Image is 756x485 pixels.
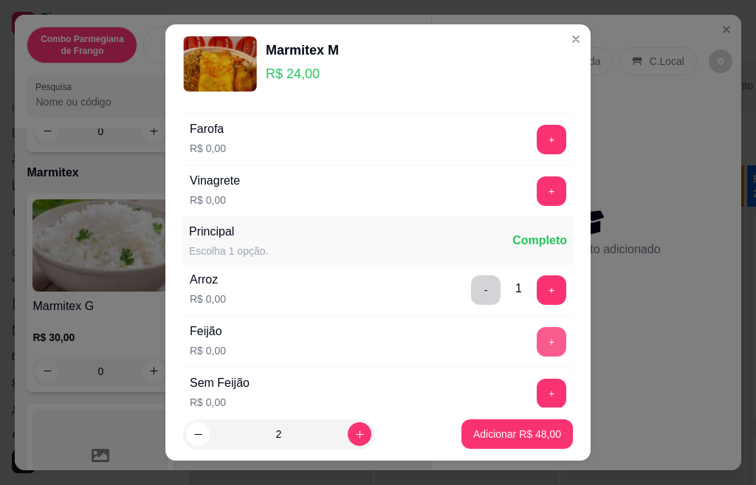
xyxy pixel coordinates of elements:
[189,223,268,241] div: Principal
[183,36,257,92] img: product-image
[266,63,339,84] p: R$ 24,00
[190,271,226,289] div: Arroz
[348,422,371,446] button: increase-product-quantity
[190,395,250,410] p: R$ 0,00
[190,193,240,207] p: R$ 0,00
[537,125,566,154] button: add
[190,323,226,340] div: Feijão
[537,275,566,305] button: add
[190,172,240,190] div: Vinagrete
[186,422,210,446] button: decrease-product-quantity
[473,427,561,441] p: Adicionar R$ 48,00
[537,379,566,408] button: add
[471,275,501,305] button: delete
[190,374,250,392] div: Sem Feijão
[461,419,573,449] button: Adicionar R$ 48,00
[190,292,226,306] p: R$ 0,00
[189,244,268,258] div: Escolha 1 opção.
[190,343,226,358] p: R$ 0,00
[190,141,226,156] p: R$ 0,00
[266,40,339,61] div: Marmitex M
[190,120,226,138] div: Farofa
[512,232,567,250] div: Completo
[515,280,522,297] div: 1
[537,327,566,357] button: add
[564,27,588,51] button: Close
[537,176,566,206] button: add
